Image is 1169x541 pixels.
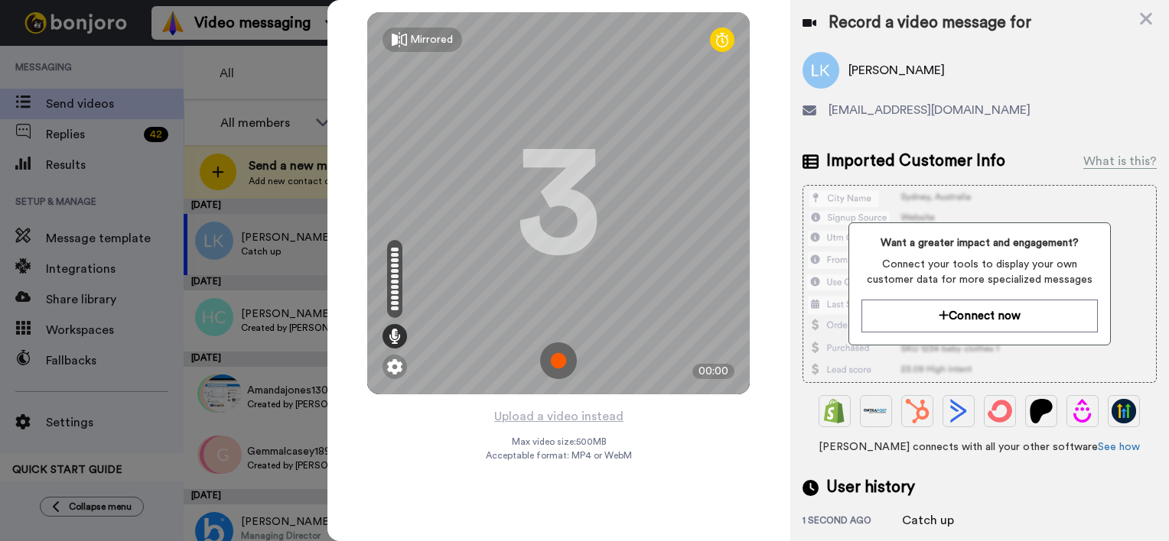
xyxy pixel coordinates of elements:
span: Connect your tools to display your own customer data for more specialized messages [861,257,1098,287]
div: 1 second ago [803,514,902,530]
span: Max video size: 500 MB [511,436,606,448]
span: Acceptable format: MP4 or WebM [486,449,632,462]
img: Shopify [822,399,847,423]
img: Patreon [1029,399,1053,423]
span: [EMAIL_ADDRESS][DOMAIN_NAME] [829,101,1031,119]
span: [PERSON_NAME] connects with all your other software [803,439,1157,455]
img: GoHighLevel [1112,399,1136,423]
button: Upload a video instead [490,407,628,426]
img: ic_gear.svg [387,359,402,374]
img: ic_record_start.svg [540,342,577,379]
img: Hubspot [905,399,930,423]
div: 00:00 [692,364,734,379]
span: Want a greater impact and engagement? [861,235,1098,251]
a: See how [1098,442,1140,452]
img: Ontraport [864,399,888,423]
button: Connect now [861,300,1098,332]
img: ActiveCampaign [946,399,971,423]
span: Imported Customer Info [826,150,1005,173]
span: User history [826,476,915,499]
div: Catch up [902,511,979,530]
div: 3 [516,146,601,261]
img: ConvertKit [988,399,1012,423]
div: What is this? [1083,152,1157,170]
img: Drip [1070,399,1095,423]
